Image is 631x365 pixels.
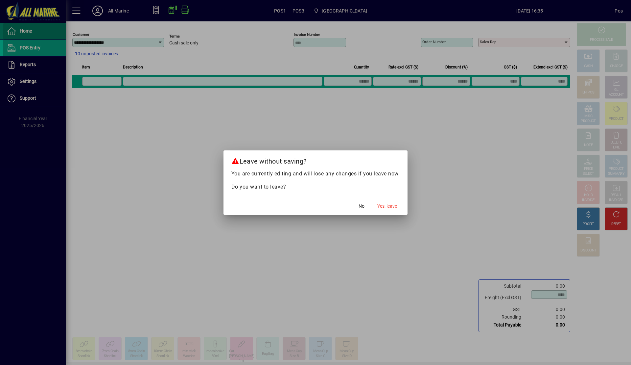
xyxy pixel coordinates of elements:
[223,150,408,169] h2: Leave without saving?
[375,200,400,212] button: Yes, leave
[231,170,400,178] p: You are currently editing and will lose any changes if you leave now.
[351,200,372,212] button: No
[359,203,364,210] span: No
[231,183,400,191] p: Do you want to leave?
[377,203,397,210] span: Yes, leave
